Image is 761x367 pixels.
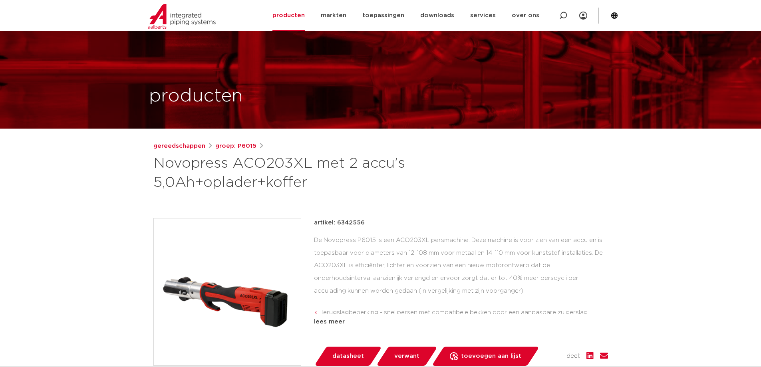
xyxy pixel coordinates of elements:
span: toevoegen aan lijst [461,350,521,363]
a: verwant [376,347,437,366]
span: deel: [566,351,580,361]
span: verwant [394,350,419,363]
div: lees meer [314,317,608,327]
h1: producten [149,83,243,109]
a: datasheet [314,347,382,366]
li: Terugslagbeperking - snel persen met compatibele bekken door een aanpasbare zuigerslag [320,306,608,319]
div: De Novopress P6015 is een ACO203XL persmachine. Deze machine is voor zien van een accu en is toep... [314,234,608,314]
h1: Novopress ACO203XL met 2 accu's 5,0Ah+oplader+koffer [153,154,453,192]
a: gereedschappen [153,141,205,151]
img: Product Image for Novopress ACO203XL met 2 accu's 5,0Ah+oplader+koffer [154,218,301,365]
a: groep: P6015 [215,141,256,151]
span: datasheet [332,350,364,363]
p: artikel: 6342556 [314,218,365,228]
